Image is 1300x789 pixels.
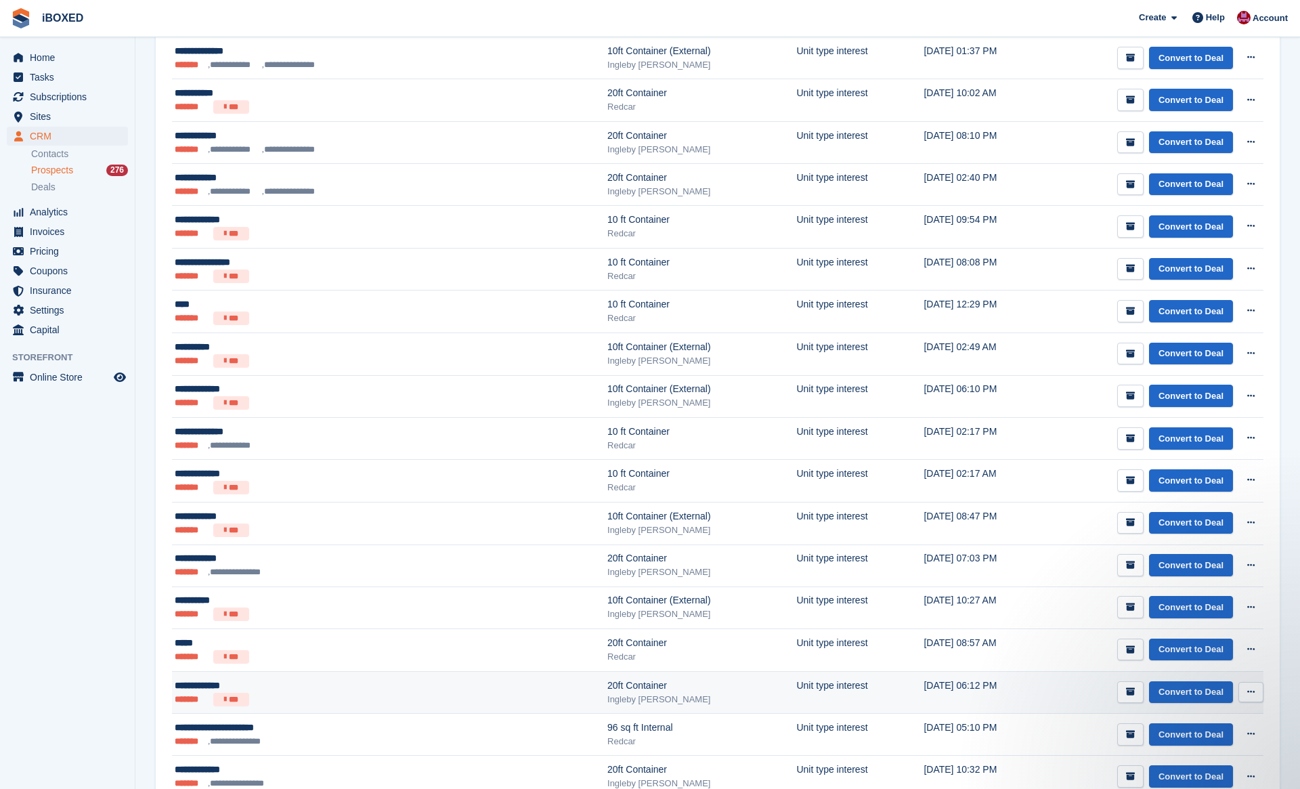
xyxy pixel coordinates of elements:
div: Ingleby [PERSON_NAME] [607,566,796,579]
td: [DATE] 06:10 PM [924,375,1037,418]
td: Unit type interest [796,418,924,460]
a: menu [7,87,128,106]
a: menu [7,242,128,261]
div: 10 ft Container [607,255,796,270]
div: 10 ft Container [607,467,796,481]
a: menu [7,222,128,241]
span: CRM [30,127,111,146]
td: [DATE] 08:10 PM [924,122,1037,164]
td: [DATE] 02:40 PM [924,164,1037,206]
td: Unit type interest [796,122,924,164]
div: Ingleby [PERSON_NAME] [607,524,796,537]
div: Ingleby [PERSON_NAME] [607,354,796,368]
span: Online Store [30,368,111,387]
td: Unit type interest [796,248,924,291]
div: 20ft Container [607,636,796,650]
div: 20ft Container [607,129,796,143]
td: [DATE] 09:54 PM [924,206,1037,249]
div: Ingleby [PERSON_NAME] [607,185,796,198]
td: Unit type interest [796,460,924,503]
div: 20ft Container [607,171,796,185]
a: menu [7,261,128,280]
div: 10ft Container (External) [607,509,796,524]
a: menu [7,127,128,146]
td: [DATE] 08:47 PM [924,502,1037,545]
td: [DATE] 05:10 PM [924,714,1037,756]
div: 10 ft Container [607,425,796,439]
img: stora-icon-8386f47178a22dfd0bd8f6a31ec36ba5ce8667c1dd55bd0f319d3a0aa187defe.svg [11,8,31,28]
span: Prospects [31,164,73,177]
div: Redcar [607,312,796,325]
div: Ingleby [PERSON_NAME] [607,693,796,706]
span: Settings [30,301,111,320]
div: Redcar [607,650,796,664]
div: 96 sq ft Internal [607,721,796,735]
td: [DATE] 01:37 PM [924,37,1037,79]
a: Convert to Deal [1149,131,1233,154]
span: Invoices [30,222,111,241]
td: Unit type interest [796,333,924,376]
span: Sites [30,107,111,126]
a: Convert to Deal [1149,469,1233,492]
td: Unit type interest [796,714,924,756]
a: menu [7,48,128,67]
div: Ingleby [PERSON_NAME] [607,143,796,156]
a: Convert to Deal [1149,343,1233,365]
div: 10ft Container (External) [607,382,796,396]
td: [DATE] 02:17 AM [924,460,1037,503]
div: Redcar [607,270,796,283]
a: Convert to Deal [1149,639,1233,661]
span: Storefront [12,351,135,364]
a: Convert to Deal [1149,215,1233,238]
a: menu [7,107,128,126]
a: Convert to Deal [1149,385,1233,407]
a: menu [7,368,128,387]
a: Convert to Deal [1149,173,1233,196]
span: Insurance [30,281,111,300]
td: Unit type interest [796,206,924,249]
td: [DATE] 07:03 PM [924,545,1037,587]
td: [DATE] 02:49 AM [924,333,1037,376]
div: Redcar [607,439,796,452]
a: Convert to Deal [1149,47,1233,69]
a: Deals [31,180,128,194]
span: Deals [31,181,56,194]
a: Convert to Deal [1149,89,1233,111]
span: Home [30,48,111,67]
a: menu [7,301,128,320]
td: Unit type interest [796,545,924,587]
span: Pricing [30,242,111,261]
td: Unit type interest [796,37,924,79]
div: 20ft Container [607,86,796,100]
div: Ingleby [PERSON_NAME] [607,396,796,410]
a: menu [7,68,128,87]
div: 276 [106,165,128,176]
td: Unit type interest [796,629,924,672]
span: Tasks [30,68,111,87]
div: 20ft Container [607,551,796,566]
td: Unit type interest [796,79,924,122]
a: Convert to Deal [1149,765,1233,788]
div: 10 ft Container [607,297,796,312]
div: Ingleby [PERSON_NAME] [607,58,796,72]
a: menu [7,320,128,339]
a: Convert to Deal [1149,427,1233,450]
td: [DATE] 06:12 PM [924,671,1037,714]
a: Convert to Deal [1149,258,1233,280]
td: [DATE] 08:57 AM [924,629,1037,672]
div: 10ft Container (External) [607,340,796,354]
div: Redcar [607,100,796,114]
a: Contacts [31,148,128,161]
div: 10ft Container (External) [607,44,796,58]
a: Convert to Deal [1149,554,1233,576]
a: Convert to Deal [1149,512,1233,534]
td: [DATE] 02:17 PM [924,418,1037,460]
td: Unit type interest [796,375,924,418]
a: Convert to Deal [1149,681,1233,704]
a: menu [7,202,128,221]
td: [DATE] 08:08 PM [924,248,1037,291]
a: Preview store [112,369,128,385]
a: Convert to Deal [1149,596,1233,618]
span: Capital [30,320,111,339]
a: Convert to Deal [1149,723,1233,746]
